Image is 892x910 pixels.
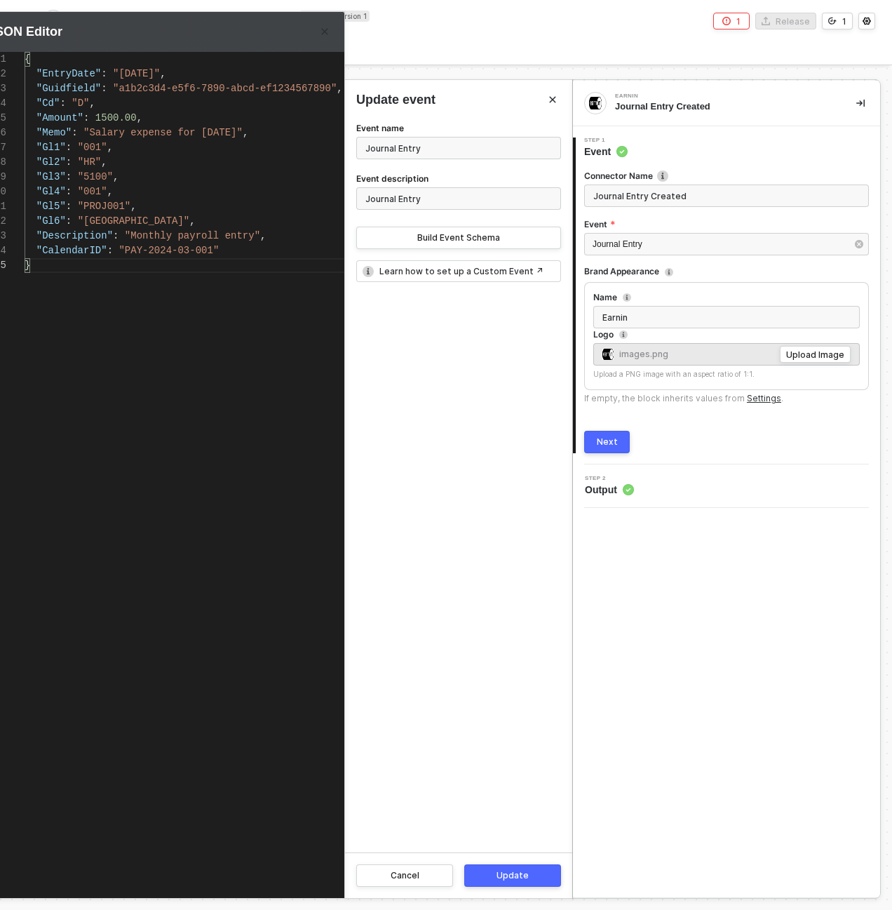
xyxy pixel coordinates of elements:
span: "Gl5" [36,201,66,212]
span: icon-info [623,293,631,302]
input: Enter description [584,185,869,207]
span: "EntryDate" [36,68,101,79]
span: "Gl1" [36,142,66,153]
span: : [66,171,72,182]
span: , [107,142,113,153]
input: Event description [356,187,561,210]
button: Update [464,864,561,887]
a: Learn how to set up a Custom Event ↗ [379,265,543,277]
span: "PROJ001" [78,201,131,212]
button: Cancel [356,864,453,887]
span: } [25,260,30,271]
span: "Salary expense for [DATE]" [83,127,243,138]
span: "Gl4" [36,186,66,197]
span: Step 1 [584,138,628,143]
span: Update event [356,91,435,109]
span: : [101,83,107,94]
button: Close [316,23,333,40]
div: Upload Image [786,349,844,361]
textarea: Editor content;Press Alt+F1 for Accessibility Options. [30,258,31,273]
span: Step 2 [585,476,634,481]
span: Event [584,145,628,159]
span: , [89,98,95,109]
span: Output [585,483,634,497]
span: "a1b2c3d4-e5f6-7890-abcd-ef1234567890" [113,83,337,94]
div: Cancel [391,870,419,881]
span: "5100" [78,171,113,182]
label: Event [584,218,869,230]
span: "[GEOGRAPHIC_DATA]" [78,215,190,227]
span: "CalendarID" [36,245,107,256]
button: Build Event Schema [356,227,561,249]
span: , [101,156,107,168]
div: If empty, the block inherits values from . [584,393,783,404]
span: : [107,245,113,256]
input: Event name [356,137,561,159]
label: Event description [356,173,428,187]
span: : [66,156,72,168]
span: , [337,83,342,94]
div: Step 1Event Connector Nameicon-infoEventJournal EntryBrand AppearanceNameLogoAccount Iconimages.p... [573,138,880,453]
span: "Monthly payroll entry" [125,230,260,241]
span: "Guidfield" [36,83,101,94]
span: "[DATE]" [113,68,160,79]
span: "Memo" [36,127,72,138]
span: { [25,53,30,65]
span: : [83,112,89,123]
label: Connector Name [584,170,869,182]
img: icon-info [657,170,668,182]
span: images.png [602,347,668,362]
span: icon-info [619,330,628,339]
div: Build Event Schema [417,232,500,243]
span: , [160,68,165,79]
label: Event name [356,122,404,137]
span: Upload a PNG image with an aspect ratio of 1:1. [593,370,755,378]
span: "Amount" [36,112,83,123]
a: Settings [747,393,781,403]
span: "001" [78,142,107,153]
span: : [113,230,119,241]
div: Update [496,870,529,881]
span: : [72,127,77,138]
span: , [107,186,113,197]
span: "Gl3" [36,171,66,182]
div: Name [593,292,617,303]
button: Next [584,431,630,453]
span: : [66,142,72,153]
span: "HR" [78,156,102,168]
span: , [243,127,248,138]
div: Brand Appearance [584,266,659,277]
div: Journal Entry Created [615,100,834,113]
span: , [137,112,142,123]
span: icon-info [363,266,374,277]
span: : [60,98,65,109]
span: "D" [72,98,89,109]
div: Earnin [615,93,825,99]
span: 1500.00 [95,112,137,123]
span: , [260,230,266,241]
input: Please enter a name [593,306,860,328]
button: Close [544,91,561,108]
span: "001" [78,186,107,197]
div: Logo [593,329,614,340]
span: : [66,215,72,227]
span: "Cd" [36,98,60,109]
span: icon-info [665,268,673,276]
img: integration-icon [589,97,602,109]
span: "Description" [36,230,113,241]
span: : [101,68,107,79]
span: "Gl6" [36,215,66,227]
span: Journal Entry [593,239,642,249]
span: : [66,186,72,197]
span: icon-collapse-right [856,99,865,107]
span: , [130,201,136,212]
span: , [113,171,119,182]
span: : [66,201,72,212]
span: "PAY-2024-03-001" [119,245,219,256]
div: Next [597,436,618,448]
span: "Gl2" [36,156,66,168]
button: Upload Image [780,346,851,363]
span: , [189,215,195,227]
img: Account Icon [602,349,614,360]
